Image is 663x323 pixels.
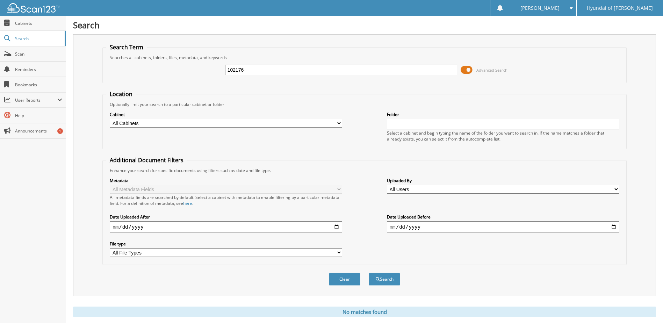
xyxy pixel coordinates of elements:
[106,43,147,51] legend: Search Term
[110,178,342,184] label: Metadata
[57,128,63,134] div: 1
[15,82,62,88] span: Bookmarks
[183,200,192,206] a: here
[106,156,187,164] legend: Additional Document Filters
[369,273,400,286] button: Search
[329,273,360,286] button: Clear
[15,113,62,119] span: Help
[387,178,619,184] label: Uploaded By
[110,112,342,117] label: Cabinet
[110,194,342,206] div: All metadata fields are searched by default. Select a cabinet with metadata to enable filtering b...
[387,221,619,232] input: end
[110,221,342,232] input: start
[15,51,62,57] span: Scan
[387,130,619,142] div: Select a cabinet and begin typing the name of the folder you want to search in. If the name match...
[387,112,619,117] label: Folder
[520,6,560,10] span: [PERSON_NAME]
[15,66,62,72] span: Reminders
[106,90,136,98] legend: Location
[476,67,507,73] span: Advanced Search
[587,6,653,10] span: Hyundai of [PERSON_NAME]
[73,19,656,31] h1: Search
[106,167,622,173] div: Enhance your search for specific documents using filters such as date and file type.
[15,97,57,103] span: User Reports
[110,214,342,220] label: Date Uploaded After
[106,55,622,60] div: Searches all cabinets, folders, files, metadata, and keywords
[15,36,61,42] span: Search
[15,128,62,134] span: Announcements
[106,101,622,107] div: Optionally limit your search to a particular cabinet or folder
[15,20,62,26] span: Cabinets
[387,214,619,220] label: Date Uploaded Before
[73,307,656,317] div: No matches found
[7,3,59,13] img: scan123-logo-white.svg
[110,241,342,247] label: File type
